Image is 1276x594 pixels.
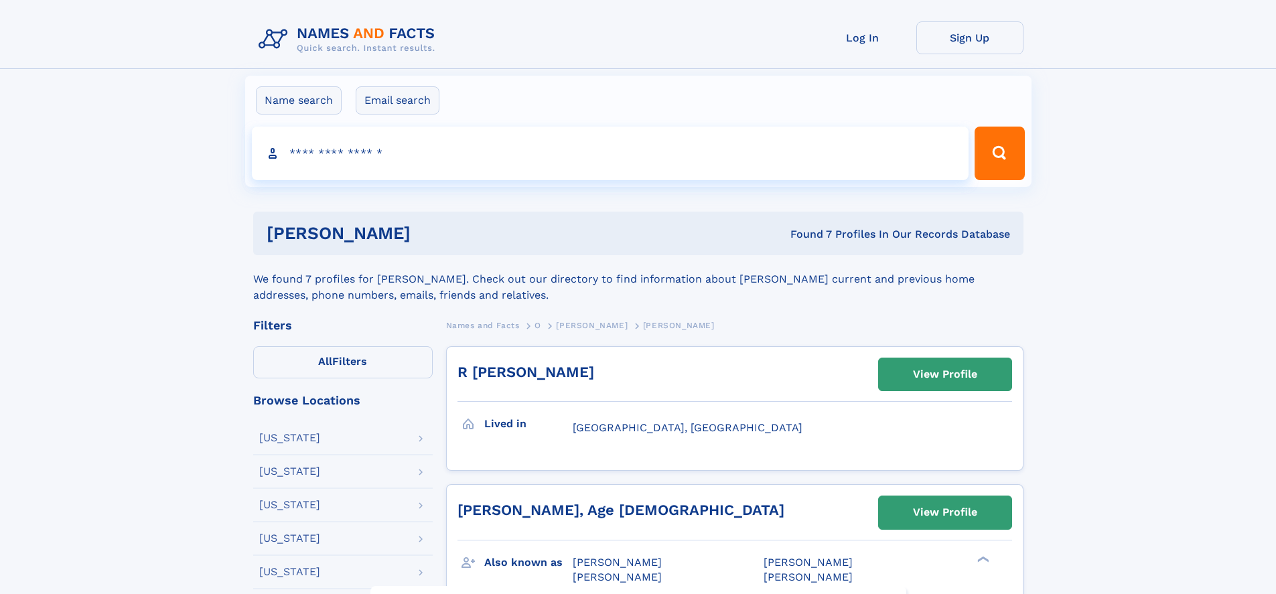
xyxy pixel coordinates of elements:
[764,556,853,569] span: [PERSON_NAME]
[253,394,433,406] div: Browse Locations
[259,433,320,443] div: [US_STATE]
[253,21,446,58] img: Logo Names and Facts
[253,255,1023,303] div: We found 7 profiles for [PERSON_NAME]. Check out our directory to find information about [PERSON_...
[535,321,541,330] span: O
[253,346,433,378] label: Filters
[573,571,662,583] span: [PERSON_NAME]
[916,21,1023,54] a: Sign Up
[446,317,520,333] a: Names and Facts
[256,86,342,115] label: Name search
[556,321,628,330] span: [PERSON_NAME]
[318,355,332,368] span: All
[259,567,320,577] div: [US_STATE]
[556,317,628,333] a: [PERSON_NAME]
[573,556,662,569] span: [PERSON_NAME]
[600,227,1010,242] div: Found 7 Profiles In Our Records Database
[484,413,573,435] h3: Lived in
[356,86,439,115] label: Email search
[457,502,784,518] a: [PERSON_NAME], Age [DEMOGRAPHIC_DATA]
[484,551,573,574] h3: Also known as
[259,500,320,510] div: [US_STATE]
[457,364,594,380] a: R [PERSON_NAME]
[764,571,853,583] span: [PERSON_NAME]
[643,321,715,330] span: [PERSON_NAME]
[253,319,433,331] div: Filters
[913,359,977,390] div: View Profile
[252,127,969,180] input: search input
[879,358,1011,390] a: View Profile
[267,225,601,242] h1: [PERSON_NAME]
[879,496,1011,528] a: View Profile
[975,127,1024,180] button: Search Button
[913,497,977,528] div: View Profile
[573,421,802,434] span: [GEOGRAPHIC_DATA], [GEOGRAPHIC_DATA]
[535,317,541,333] a: O
[809,21,916,54] a: Log In
[974,554,990,563] div: ❯
[259,533,320,544] div: [US_STATE]
[259,466,320,477] div: [US_STATE]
